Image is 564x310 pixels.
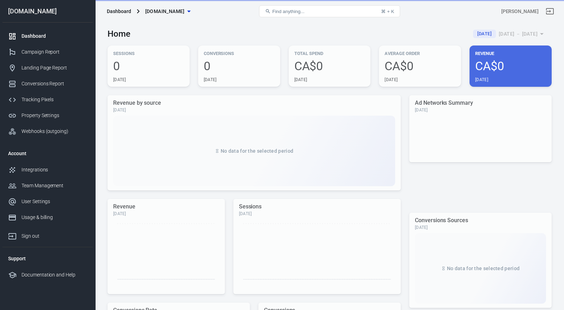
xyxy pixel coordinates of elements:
h3: Home [108,29,130,39]
span: Find anything... [272,9,304,14]
a: Sign out [541,3,558,20]
div: Integrations [22,166,87,174]
a: Webhooks (outgoing) [2,123,93,139]
button: Find anything...⌘ + K [259,5,400,17]
a: Dashboard [2,28,93,44]
div: Dashboard [107,8,131,15]
li: Account [2,145,93,162]
div: [DOMAIN_NAME] [2,8,93,14]
div: Usage & billing [22,214,87,221]
div: Landing Page Report [22,64,87,72]
div: ⌘ + K [381,9,394,14]
a: Campaign Report [2,44,93,60]
a: Landing Page Report [2,60,93,76]
div: Sign out [22,232,87,240]
a: Tracking Pixels [2,92,93,108]
div: Property Settings [22,112,87,119]
a: Conversions Report [2,76,93,92]
span: sansarsolutions.ca [145,7,185,16]
div: Webhooks (outgoing) [22,128,87,135]
div: Account id: zL4j7kky [501,8,539,15]
a: Property Settings [2,108,93,123]
div: Campaign Report [22,48,87,56]
div: Documentation and Help [22,271,87,279]
a: User Settings [2,194,93,209]
a: Usage & billing [2,209,93,225]
div: Team Management [22,182,87,189]
li: Support [2,250,93,267]
div: Dashboard [22,32,87,40]
div: Tracking Pixels [22,96,87,103]
div: Conversions Report [22,80,87,87]
a: Integrations [2,162,93,178]
a: Team Management [2,178,93,194]
button: [DOMAIN_NAME] [142,5,193,18]
div: User Settings [22,198,87,205]
a: Sign out [2,225,93,244]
